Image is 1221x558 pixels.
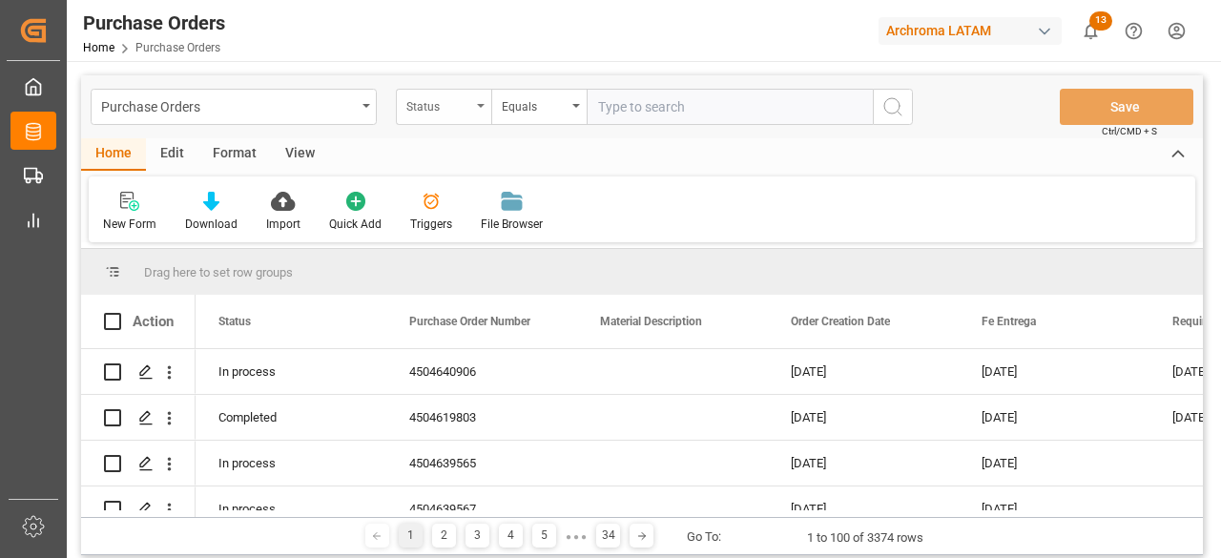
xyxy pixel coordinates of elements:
[81,349,196,395] div: Press SPACE to select this row.
[410,216,452,233] div: Triggers
[101,93,356,117] div: Purchase Orders
[399,524,423,548] div: 1
[768,441,959,486] div: [DATE]
[81,486,196,532] div: Press SPACE to select this row.
[185,216,238,233] div: Download
[491,89,587,125] button: open menu
[687,527,721,547] div: Go To:
[982,315,1036,328] span: Fe Entrega
[587,89,873,125] input: Type to search
[1089,11,1112,31] span: 13
[196,349,386,394] div: In process
[499,524,523,548] div: 4
[466,524,489,548] div: 3
[386,349,577,394] div: 4504640906
[959,395,1149,440] div: [DATE]
[83,41,114,54] a: Home
[386,395,577,440] div: 4504619803
[329,216,382,233] div: Quick Add
[406,93,471,115] div: Status
[103,216,156,233] div: New Form
[1102,124,1157,138] span: Ctrl/CMD + S
[807,528,923,548] div: 1 to 100 of 3374 rows
[396,89,491,125] button: open menu
[144,265,293,279] span: Drag here to set row groups
[879,17,1062,45] div: Archroma LATAM
[502,93,567,115] div: Equals
[532,524,556,548] div: 5
[196,441,386,486] div: In process
[218,315,251,328] span: Status
[266,216,300,233] div: Import
[1069,10,1112,52] button: show 13 new notifications
[791,315,890,328] span: Order Creation Date
[1112,10,1155,52] button: Help Center
[768,395,959,440] div: [DATE]
[386,486,577,531] div: 4504639567
[873,89,913,125] button: search button
[198,138,271,171] div: Format
[959,486,1149,531] div: [DATE]
[566,529,587,544] div: ● ● ●
[959,349,1149,394] div: [DATE]
[596,524,620,548] div: 34
[600,315,702,328] span: Material Description
[1060,89,1193,125] button: Save
[271,138,329,171] div: View
[768,486,959,531] div: [DATE]
[146,138,198,171] div: Edit
[81,395,196,441] div: Press SPACE to select this row.
[879,12,1069,49] button: Archroma LATAM
[196,486,386,531] div: In process
[83,9,225,37] div: Purchase Orders
[481,216,543,233] div: File Browser
[409,315,530,328] span: Purchase Order Number
[133,313,174,330] div: Action
[196,395,386,440] div: Completed
[81,138,146,171] div: Home
[91,89,377,125] button: open menu
[432,524,456,548] div: 2
[768,349,959,394] div: [DATE]
[959,441,1149,486] div: [DATE]
[81,441,196,486] div: Press SPACE to select this row.
[386,441,577,486] div: 4504639565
